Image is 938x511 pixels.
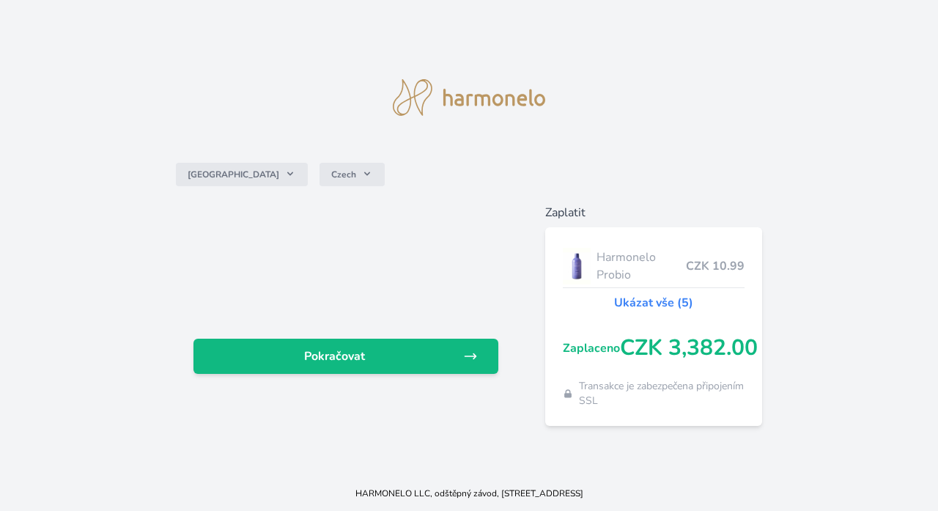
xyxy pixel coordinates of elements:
button: [GEOGRAPHIC_DATA] [176,163,308,186]
img: logo.svg [393,79,545,116]
span: CZK 10.99 [686,257,745,275]
a: Ukázat vše (5) [614,294,693,312]
span: Zaplaceno [563,339,620,357]
span: Harmonelo Probio [597,249,686,284]
span: CZK 3,382.00 [620,335,758,361]
button: Czech [320,163,385,186]
span: [GEOGRAPHIC_DATA] [188,169,279,180]
h6: Zaplatit [545,204,762,221]
span: Transakce je zabezpečena připojením SSL [579,379,745,408]
a: Pokračovat [193,339,498,374]
img: CLEAN_PROBIO_se_stinem_x-lo.jpg [563,248,591,284]
span: Czech [331,169,356,180]
span: Pokračovat [205,348,463,365]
